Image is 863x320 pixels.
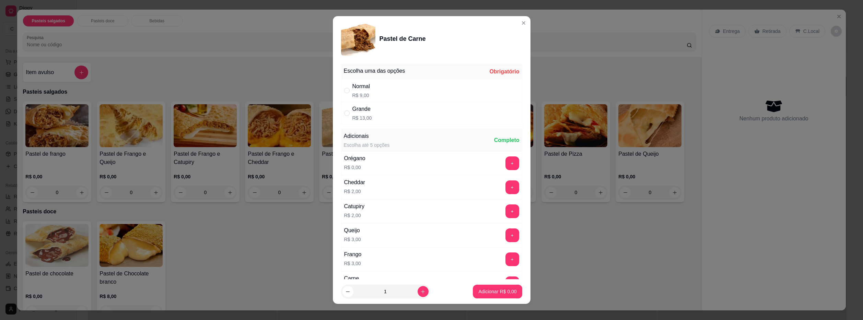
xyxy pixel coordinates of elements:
[494,136,520,144] div: Completo
[478,288,516,295] p: Adicionar R$ 0,00
[505,276,519,290] button: add
[344,132,390,140] div: Adicionais
[344,154,365,163] div: Orégano
[344,142,390,149] div: Escolha até 5 opções
[341,22,375,56] img: product-image
[505,204,519,218] button: add
[505,228,519,242] button: add
[344,226,361,235] div: Queijo
[352,115,372,121] p: R$ 13,00
[344,250,362,259] div: Frango
[505,252,519,266] button: add
[352,82,370,91] div: Normal
[473,285,522,298] button: Adicionar R$ 0,00
[352,105,372,113] div: Grande
[418,286,429,297] button: increase-product-quantity
[344,236,361,243] p: R$ 3,00
[344,202,365,211] div: Catupiry
[505,180,519,194] button: add
[489,68,519,76] div: Obrigatório
[344,188,365,195] p: R$ 2,00
[344,274,361,283] div: Carne
[344,260,362,267] p: R$ 3,00
[344,178,365,187] div: Cheddar
[518,17,529,28] button: Close
[505,156,519,170] button: add
[380,34,426,44] div: Pastel de Carne
[344,67,405,75] div: Escolha uma das opções
[342,286,353,297] button: decrease-product-quantity
[352,92,370,99] p: R$ 9,00
[344,164,365,171] p: R$ 0,00
[344,212,365,219] p: R$ 2,00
